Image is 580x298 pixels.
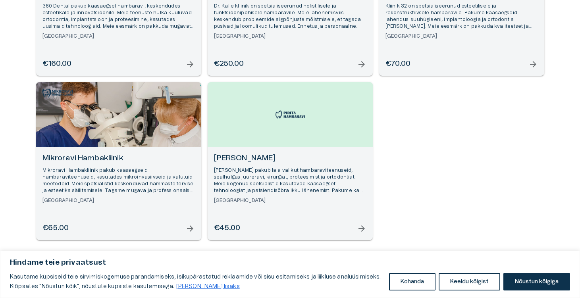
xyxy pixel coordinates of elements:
a: Open selected supplier available booking dates [36,82,201,240]
a: Loe lisaks [176,283,240,290]
p: 360 Dental pakub kaasaegset hambaravi, keskendudes esteetikale ja innovatsioonile. Meie teenuste ... [42,3,195,30]
span: Help [40,6,52,13]
span: arrow_forward [357,224,366,233]
img: Mikroravi Hambakliinik logo [42,88,74,98]
h6: [GEOGRAPHIC_DATA] [214,197,366,204]
p: Kasutame küpsiseid teie sirvimiskogemuse parandamiseks, isikupärastatud reklaamide või sisu esita... [10,272,383,291]
p: [PERSON_NAME] pakub laia valikut hambaraviteenuseid, sealhulgas juureravi, kirurgiat, proteesimis... [214,167,366,194]
p: Kliinik 32 on spetsialiseerunud esteetilisele ja rekonstruktiivsele hambaravile. Pakume kaasaegse... [385,3,538,30]
span: arrow_forward [357,60,366,69]
h6: €160.00 [42,59,72,69]
h6: [GEOGRAPHIC_DATA] [385,33,538,40]
img: Pirita Hambaravi logo [274,110,306,120]
h6: [GEOGRAPHIC_DATA] [214,33,366,40]
span: arrow_forward [528,60,538,69]
p: Mikroravi Hambakliinik pakub kaasaegseid hambaraviteenuseid, kasutades mikroinvasiivseid ja valut... [42,167,195,194]
button: Nõustun kõigiga [503,273,570,290]
h6: [PERSON_NAME] [214,153,366,164]
button: Kohanda [389,273,435,290]
h6: Mikroravi Hambakliinik [42,153,195,164]
p: Hindame teie privaatsust [10,258,570,267]
h6: €70.00 [385,59,411,69]
h6: €65.00 [42,223,69,234]
button: Keeldu kõigist [439,273,500,290]
h6: [GEOGRAPHIC_DATA] [42,197,195,204]
a: Open selected supplier available booking dates [208,82,373,240]
p: Dr. Kalle kliinik on spetsialiseerunud holistilisele ja funktsioonipõhisele hambaravile. Meie läh... [214,3,366,30]
span: arrow_forward [185,60,195,69]
h6: €45.00 [214,223,241,234]
h6: €250.00 [214,59,244,69]
h6: [GEOGRAPHIC_DATA] [42,33,195,40]
span: arrow_forward [185,224,195,233]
